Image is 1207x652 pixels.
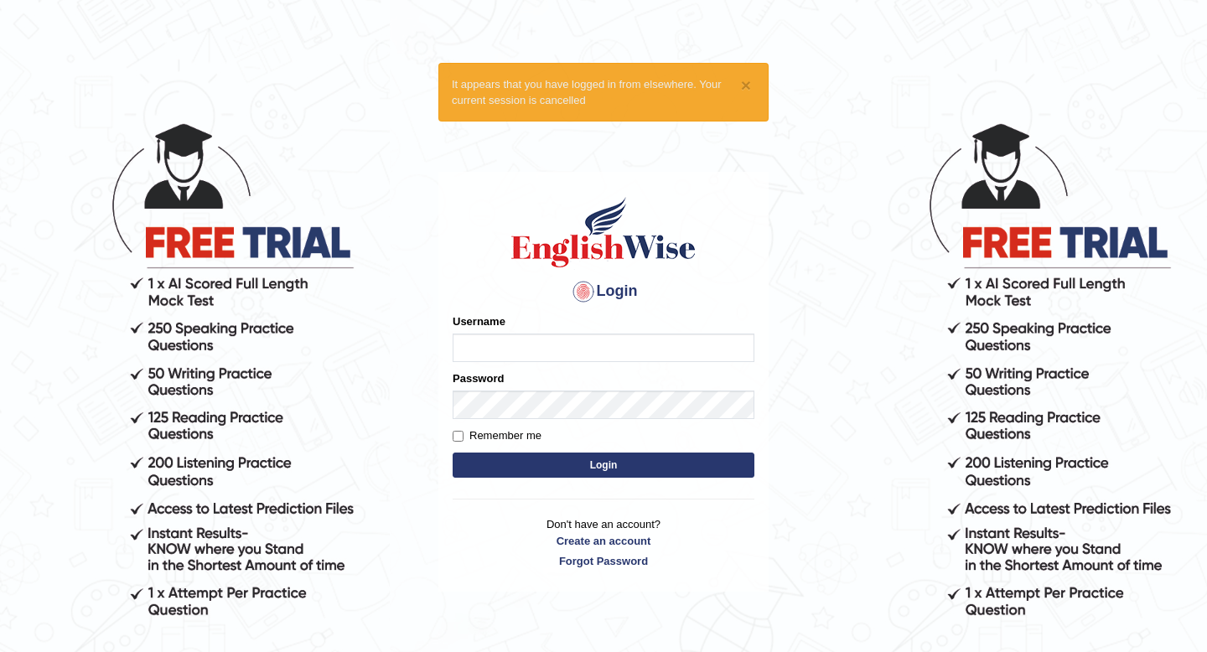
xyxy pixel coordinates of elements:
input: Remember me [453,431,464,442]
button: Login [453,453,754,478]
div: It appears that you have logged in from elsewhere. Your current session is cancelled [438,63,769,122]
label: Remember me [453,427,541,444]
img: Logo of English Wise sign in for intelligent practice with AI [508,194,699,270]
a: Create an account [453,533,754,549]
label: Username [453,313,505,329]
a: Forgot Password [453,553,754,569]
button: × [741,76,751,94]
label: Password [453,370,504,386]
p: Don't have an account? [453,516,754,568]
h4: Login [453,278,754,305]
